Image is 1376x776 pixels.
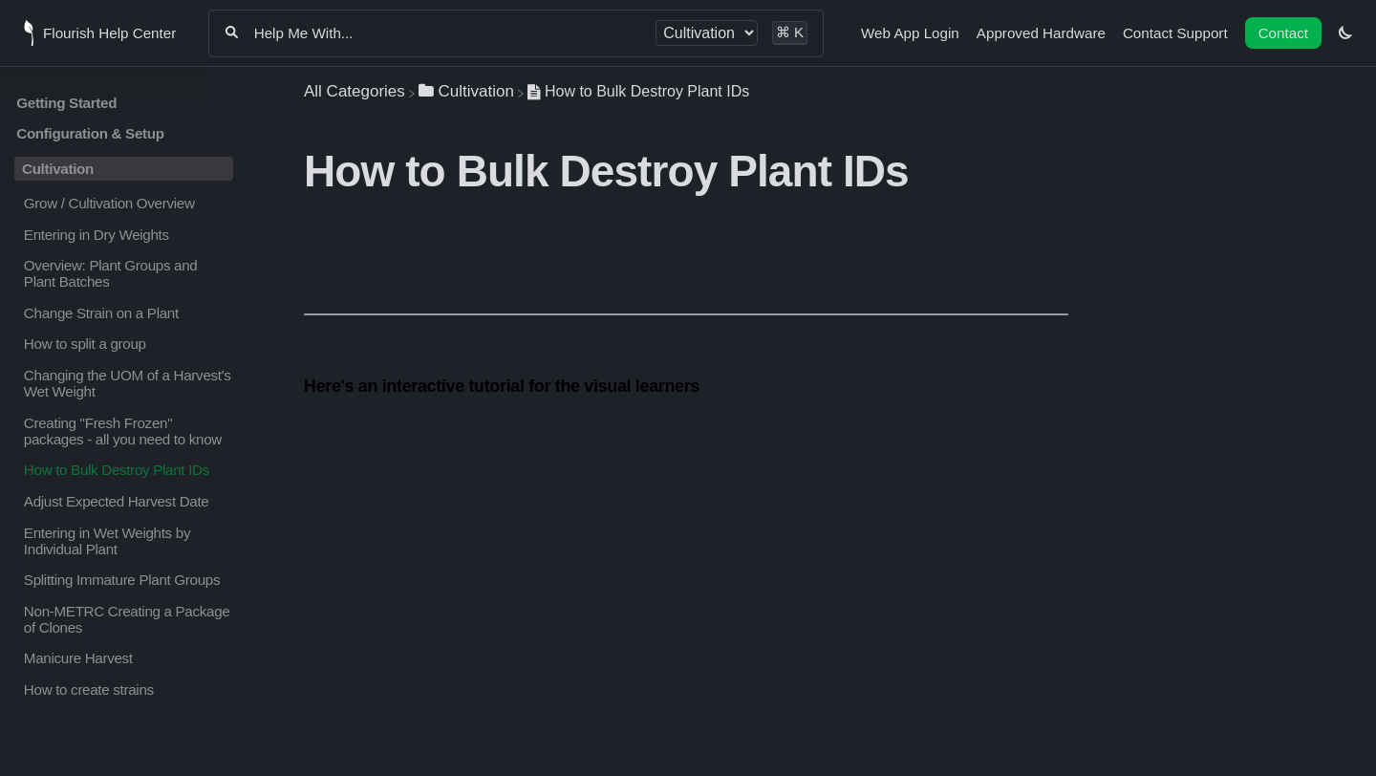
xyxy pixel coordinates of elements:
a: Adjust Expected Harvest Date [14,493,233,509]
a: Switch dark mode setting [1339,24,1352,40]
a: Grow / Cultivation Overview [14,195,233,211]
a: Overview: Plant Groups and Plant Batches [14,257,233,290]
p: Changing the UOM of a Harvest's Wet Weight [22,367,234,399]
span: All Categories [304,82,405,101]
kbd: ⌘ [776,24,790,40]
kbd: K [794,24,804,40]
a: Entering in Dry Weights [14,226,233,242]
p: How to split a group [22,335,234,352]
a: Cultivation [419,82,514,100]
p: How to create strains [22,681,234,698]
p: Non-METRC Creating a Package of Clones [22,603,234,636]
p: Entering in Wet Weights by Individual Plant [22,524,234,556]
a: Creating "Fresh Frozen" packages - all you need to know [14,414,233,446]
input: Help Me With... [252,24,642,42]
span: How to Bulk Destroy Plant IDs [545,83,749,99]
h1: How to Bulk Destroy Plant IDs [304,145,1072,197]
li: Contact desktop [1240,20,1326,47]
a: Splitting Immature Plant Groups [14,571,233,588]
img: start iorad content - don't remove it [304,313,1068,315]
a: Change Strain on a Plant [14,305,233,321]
img: Flourish Help Center Logo [24,20,33,46]
a: How to split a group [14,335,233,352]
a: Non-METRC Creating a Package of Clones [14,603,233,636]
h3: Here's an interactive tutorial for the visual learners [304,377,1072,416]
a: Cultivation [14,157,233,181]
a: Configuration & Setup [14,125,233,141]
a: Contact Support navigation item [1123,25,1228,41]
a: Web App Login navigation item [861,25,959,41]
a: Getting Started [14,94,233,110]
p: Manicure Harvest [22,650,234,666]
span: ​Cultivation [439,82,514,101]
p: Entering in Dry Weights [22,226,234,242]
a: Approved Hardware navigation item [977,25,1106,41]
a: How to create strains [14,681,233,698]
p: Adjust Expected Harvest Date [22,493,234,509]
span: Flourish Help Center [43,25,176,41]
p: How to Bulk Destroy Plant IDs [22,462,234,478]
p: Overview: Plant Groups and Plant Batches [22,257,234,290]
a: Manicure Harvest [14,650,233,666]
a: Flourish Help Center [24,20,176,46]
a: How to Bulk Destroy Plant IDs [14,462,233,478]
a: Contact [1245,17,1322,49]
a: Entering in Wet Weights by Individual Plant [14,524,233,556]
p: Splitting Immature Plant Groups [22,571,234,588]
a: Breadcrumb link to All Categories [304,82,405,100]
a: Changing the UOM of a Harvest's Wet Weight [14,367,233,399]
p: Creating "Fresh Frozen" packages - all you need to know [22,414,234,446]
p: Grow / Cultivation Overview [22,195,234,211]
p: Change Strain on a Plant [22,305,234,321]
